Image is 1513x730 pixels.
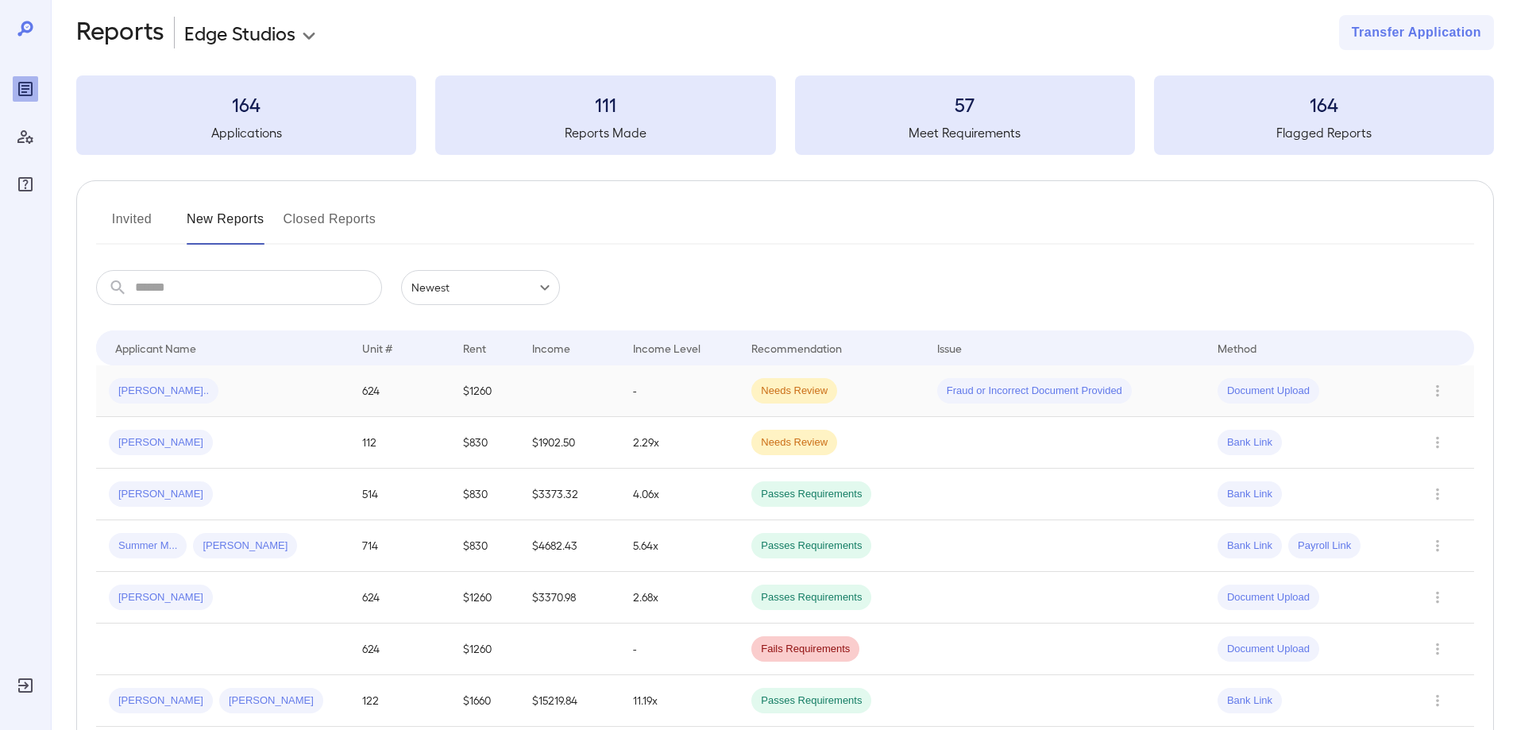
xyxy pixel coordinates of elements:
[1425,688,1450,713] button: Row Actions
[450,520,519,572] td: $830
[13,124,38,149] div: Manage Users
[620,675,739,727] td: 11.19x
[349,572,450,624] td: 624
[1425,533,1450,558] button: Row Actions
[450,365,519,417] td: $1260
[532,338,570,357] div: Income
[1218,487,1282,502] span: Bank Link
[519,675,620,727] td: $15219.84
[1154,123,1494,142] h5: Flagged Reports
[1425,430,1450,455] button: Row Actions
[620,572,739,624] td: 2.68x
[1425,481,1450,507] button: Row Actions
[450,675,519,727] td: $1660
[349,624,450,675] td: 624
[349,520,450,572] td: 714
[284,207,376,245] button: Closed Reports
[349,675,450,727] td: 122
[937,338,963,357] div: Issue
[76,75,1494,155] summary: 164Applications111Reports Made57Meet Requirements164Flagged Reports
[109,435,213,450] span: [PERSON_NAME]
[184,20,295,45] p: Edge Studios
[620,365,739,417] td: -
[450,624,519,675] td: $1260
[76,123,416,142] h5: Applications
[450,572,519,624] td: $1260
[620,624,739,675] td: -
[349,469,450,520] td: 514
[450,417,519,469] td: $830
[519,520,620,572] td: $4682.43
[937,384,1132,399] span: Fraud or Incorrect Document Provided
[519,417,620,469] td: $1902.50
[1218,338,1256,357] div: Method
[751,693,871,709] span: Passes Requirements
[1425,585,1450,610] button: Row Actions
[463,338,488,357] div: Rent
[751,590,871,605] span: Passes Requirements
[1425,636,1450,662] button: Row Actions
[1339,15,1494,50] button: Transfer Application
[13,76,38,102] div: Reports
[751,435,837,450] span: Needs Review
[109,384,218,399] span: [PERSON_NAME]..
[109,539,187,554] span: Summer M...
[1218,539,1282,554] span: Bank Link
[519,469,620,520] td: $3373.32
[401,270,560,305] div: Newest
[187,207,264,245] button: New Reports
[519,572,620,624] td: $3370.98
[1154,91,1494,117] h3: 164
[13,673,38,698] div: Log Out
[435,91,775,117] h3: 111
[1218,590,1319,605] span: Document Upload
[450,469,519,520] td: $830
[751,642,859,657] span: Fails Requirements
[349,417,450,469] td: 112
[362,338,392,357] div: Unit #
[795,123,1135,142] h5: Meet Requirements
[435,123,775,142] h5: Reports Made
[633,338,701,357] div: Income Level
[219,693,323,709] span: [PERSON_NAME]
[115,338,196,357] div: Applicant Name
[193,539,297,554] span: [PERSON_NAME]
[620,520,739,572] td: 5.64x
[751,487,871,502] span: Passes Requirements
[795,91,1135,117] h3: 57
[620,469,739,520] td: 4.06x
[1218,435,1282,450] span: Bank Link
[109,487,213,502] span: [PERSON_NAME]
[96,207,168,245] button: Invited
[751,338,842,357] div: Recommendation
[620,417,739,469] td: 2.29x
[76,91,416,117] h3: 164
[751,539,871,554] span: Passes Requirements
[109,590,213,605] span: [PERSON_NAME]
[349,365,450,417] td: 624
[1218,693,1282,709] span: Bank Link
[13,172,38,197] div: FAQ
[1218,384,1319,399] span: Document Upload
[751,384,837,399] span: Needs Review
[76,15,164,50] h2: Reports
[1425,378,1450,404] button: Row Actions
[1218,642,1319,657] span: Document Upload
[109,693,213,709] span: [PERSON_NAME]
[1288,539,1361,554] span: Payroll Link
